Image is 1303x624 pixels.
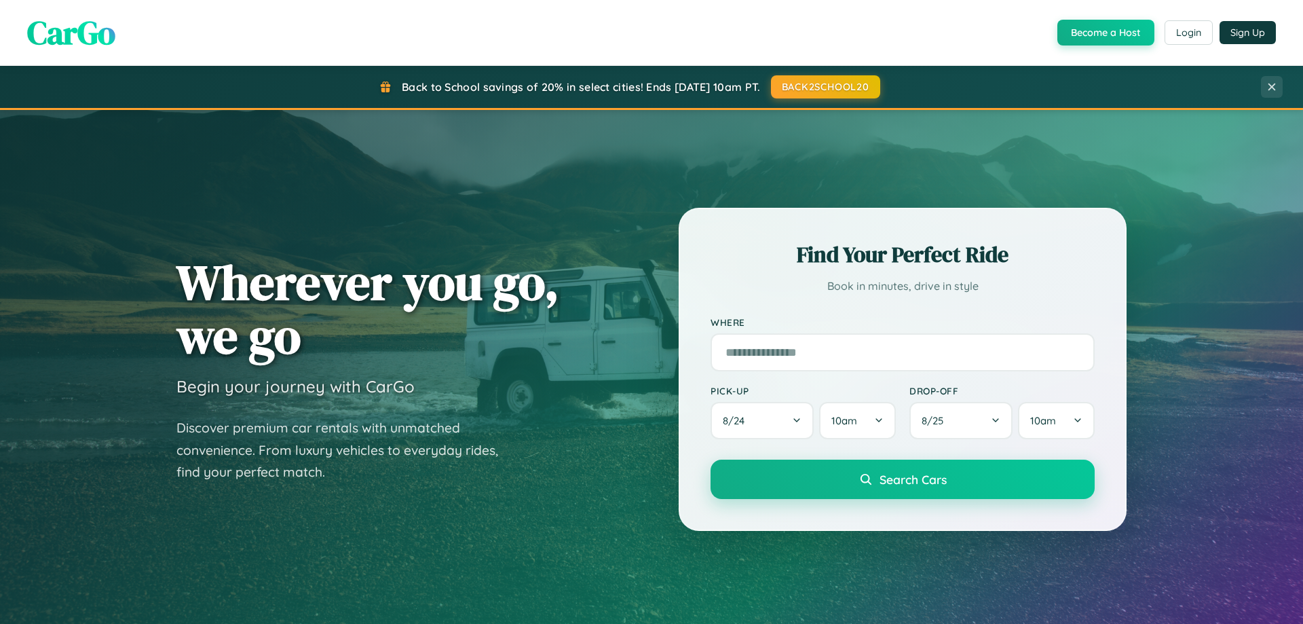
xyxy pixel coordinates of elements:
span: 10am [831,414,857,427]
span: 8 / 24 [723,414,751,427]
h2: Find Your Perfect Ride [711,240,1095,270]
label: Drop-off [909,385,1095,397]
button: 8/25 [909,402,1013,439]
p: Discover premium car rentals with unmatched convenience. From luxury vehicles to everyday rides, ... [176,417,516,483]
button: Become a Host [1057,20,1154,45]
button: Sign Up [1220,21,1276,44]
button: Login [1165,20,1213,45]
button: 10am [819,402,896,439]
p: Book in minutes, drive in style [711,276,1095,296]
button: 8/24 [711,402,814,439]
button: Search Cars [711,460,1095,499]
span: Back to School savings of 20% in select cities! Ends [DATE] 10am PT. [402,80,760,94]
label: Pick-up [711,385,896,397]
span: 10am [1030,414,1056,427]
h1: Wherever you go, we go [176,255,559,363]
span: CarGo [27,10,115,55]
button: BACK2SCHOOL20 [771,75,880,98]
button: 10am [1018,402,1095,439]
label: Where [711,316,1095,328]
h3: Begin your journey with CarGo [176,376,415,397]
span: 8 / 25 [922,414,950,427]
span: Search Cars [880,472,947,487]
